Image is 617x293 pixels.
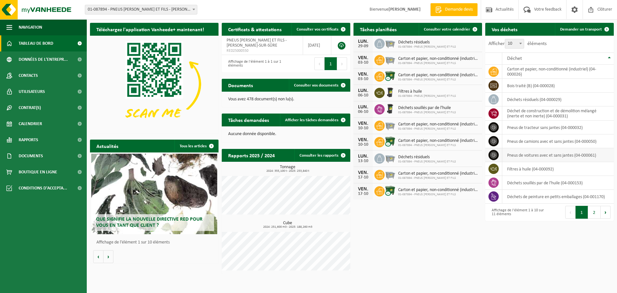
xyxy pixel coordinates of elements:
[502,162,614,176] td: filtres à huile (04-000092)
[19,35,53,51] span: Tableau de bord
[398,155,456,160] span: Déchets résiduels
[565,206,576,219] button: Previous
[502,134,614,148] td: pneus de camions avec et sans jantes (04-000050)
[294,83,338,87] span: Consulter vos documents
[19,19,42,35] span: Navigation
[443,6,474,13] span: Demande devis
[398,138,479,143] span: Carton et papier, non-conditionné (industriel)
[357,142,370,147] div: 10-10
[502,176,614,190] td: déchets souillés par de l'huile (04-000153)
[357,110,370,114] div: 06-10
[353,23,403,35] h2: Tâches planifiées
[96,217,202,228] span: Que signifie la nouvelle directive RED pour vous en tant que client ?
[280,114,350,126] a: Afficher les tâches demandées
[502,121,614,134] td: pneus de tracteur sans jantes (04-000032)
[222,79,259,91] h2: Documents
[576,206,588,219] button: 1
[19,51,68,68] span: Données de l'entrepr...
[225,221,350,229] h3: Cube
[398,105,456,111] span: Déchets souillés par de l'huile
[357,60,370,65] div: 03-10
[19,132,38,148] span: Rapports
[93,250,103,263] button: Vorige
[488,41,547,46] label: Afficher éléments
[555,23,613,36] a: Demander un transport
[227,38,287,48] span: PNEUS [PERSON_NAME] ET FILS - [PERSON_NAME]-SUR-SÛRE
[389,7,421,12] strong: [PERSON_NAME]
[424,27,470,32] span: Consulter votre calendrier
[502,148,614,162] td: pneus de voitures avec et sans jantes (04-000061)
[505,39,524,49] span: 10
[357,154,370,159] div: LUN.
[398,127,479,131] span: 01-087894 - PNEUS [PERSON_NAME] ET FILS
[398,171,479,176] span: Carton et papier, non-conditionné (industriel)
[222,114,275,126] h2: Tâches demandées
[398,143,479,147] span: 01-087894 - PNEUS [PERSON_NAME] ET FILS
[488,205,546,219] div: Affichage de l'élément 1 à 10 sur 11 éléments
[19,100,41,116] span: Contrat(s)
[398,94,456,98] span: 01-087894 - PNEUS [PERSON_NAME] ET FILS
[398,73,479,78] span: Carton et papier, non-conditionné (industriel)
[228,132,344,136] p: Aucune donnée disponible.
[588,206,601,219] button: 2
[357,192,370,196] div: 17-10
[398,78,479,82] span: 01-087894 - PNEUS [PERSON_NAME] ET FILS
[285,118,338,122] span: Afficher les tâches demandées
[398,40,456,45] span: Déchets résiduels
[357,55,370,60] div: VEN.
[291,23,350,36] a: Consulter vos certificats
[560,27,602,32] span: Demander un transport
[314,57,325,70] button: Previous
[228,97,344,102] p: Vous avez 478 document(s) non lu(s).
[385,152,396,163] img: WB-2500-GAL-GY-01
[225,57,283,71] div: Affichage de l'élément 1 à 1 sur 1 éléments
[222,23,288,35] h2: Certificats & attestations
[385,185,396,196] img: WB-1100-CU
[385,70,396,81] img: WB-1100-CU
[357,170,370,175] div: VEN.
[398,45,456,49] span: 01-087894 - PNEUS [PERSON_NAME] ET FILS
[502,79,614,93] td: bois traité (B) (04-000028)
[225,165,350,173] h3: Tonnage
[19,84,45,100] span: Utilisateurs
[19,68,38,84] span: Contacts
[96,240,215,245] p: Affichage de l'élément 1 sur 10 éléments
[174,140,218,152] a: Tous les articles
[289,79,350,92] a: Consulter vos documents
[398,193,479,197] span: 01-087894 - PNEUS [PERSON_NAME] ET FILS
[357,77,370,81] div: 03-10
[357,72,370,77] div: VEN.
[357,187,370,192] div: VEN.
[507,56,522,61] span: Déchet
[385,38,396,49] img: WB-2500-GAL-GY-01
[227,48,298,53] span: RED25000550
[19,148,43,164] span: Documents
[385,87,396,98] img: WB-0240-HPE-BK-01
[398,111,456,114] span: 01-087894 - PNEUS [PERSON_NAME] ET FILS
[385,103,396,114] img: WB-0240-HPE-BK-01
[91,154,217,234] a: Que signifie la nouvelle directive RED pour vous en tant que client ?
[502,65,614,79] td: carton et papier, non-conditionné (industriel) (04-000026)
[357,44,370,49] div: 29-09
[357,175,370,180] div: 17-10
[85,5,197,14] span: 01-087894 - PNEUS ALBERT FERON ET FILS - VAUX-SUR-SÛRE
[398,61,479,65] span: 01-087894 - PNEUS [PERSON_NAME] ET FILS
[430,3,478,16] a: Demande devis
[502,190,614,204] td: déchets de peinture en petits emballages (04-001170)
[357,159,370,163] div: 13-10
[357,126,370,131] div: 10-10
[90,23,210,35] h2: Téléchargez l'application Vanheede+ maintenant!
[225,225,350,229] span: 2024: 251,600 m3 - 2025: 188,260 m3
[502,106,614,121] td: déchet de construction et de démolition mélangé (inerte et non inerte) (04-000031)
[222,149,281,161] h2: Rapports 2025 / 2024
[398,122,479,127] span: Carton et papier, non-conditionné (industriel)
[19,180,67,196] span: Conditions d'accepta...
[90,140,125,152] h2: Actualités
[357,105,370,110] div: LUN.
[505,39,524,48] span: 10
[385,169,396,180] img: WB-2500-GAL-GY-01
[294,149,350,162] a: Consulter les rapports
[398,56,479,61] span: Carton et papier, non-conditionné (industriel)
[357,39,370,44] div: LUN.
[19,164,57,180] span: Boutique en ligne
